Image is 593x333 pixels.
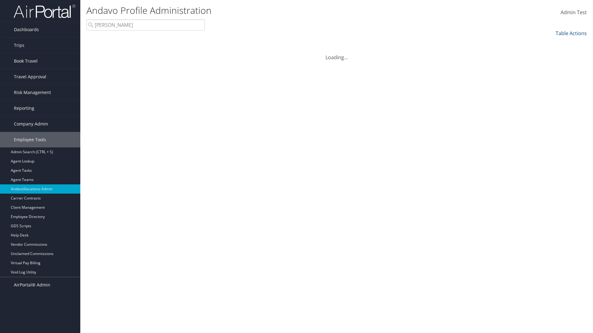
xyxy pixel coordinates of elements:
img: airportal-logo.png [14,4,75,18]
span: Company Admin [14,116,48,132]
h1: Andavo Profile Administration [86,4,420,17]
span: Risk Management [14,85,51,100]
input: Search [86,19,205,31]
span: Trips [14,38,24,53]
span: Admin Test [561,9,587,16]
span: AirPortal® Admin [14,277,50,293]
span: Reporting [14,101,34,116]
span: Travel Approval [14,69,46,84]
div: Loading... [86,46,587,61]
span: Book Travel [14,53,38,69]
span: Employee Tools [14,132,46,147]
a: Table Actions [556,30,587,37]
span: Dashboards [14,22,39,37]
a: Admin Test [561,3,587,22]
